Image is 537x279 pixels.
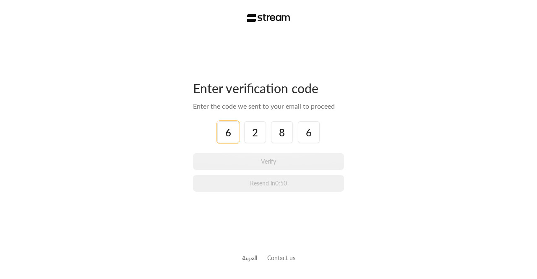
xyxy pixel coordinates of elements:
a: Contact us [267,254,295,261]
img: Stream Logo [247,14,290,22]
a: العربية [242,250,257,266]
div: Enter the code we sent to your email to proceed [193,101,344,111]
div: Enter verification code [193,80,344,96]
